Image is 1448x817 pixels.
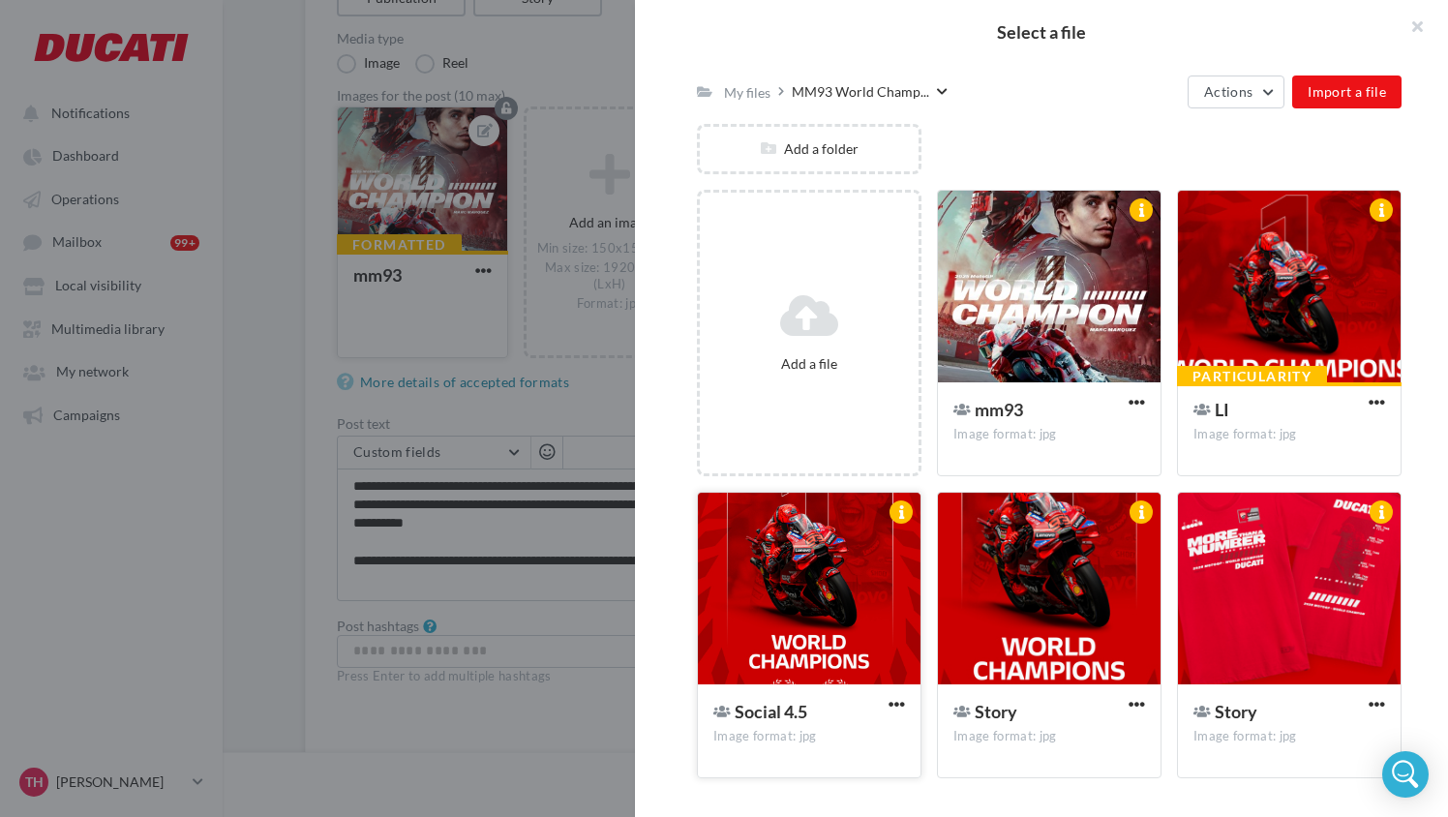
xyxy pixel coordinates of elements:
[666,23,1417,41] h2: Select a file
[1188,76,1284,108] button: Actions
[735,701,807,722] span: Social 4.5
[1177,366,1327,387] div: Particularity
[1292,76,1402,108] button: Import a file
[708,354,911,373] div: Add a file
[1193,426,1385,443] div: Image format: jpg
[953,728,1145,745] div: Image format: jpg
[975,701,1017,722] span: Story
[953,426,1145,443] div: Image format: jpg
[1308,83,1386,100] span: Import a file
[700,139,919,158] div: Add a folder
[792,82,929,101] span: MM93 World Champ...
[713,728,905,745] div: Image format: jpg
[1204,83,1252,100] span: Actions
[1215,399,1229,420] span: LI
[1215,701,1257,722] span: Story
[1193,728,1385,745] div: Image format: jpg
[1382,751,1429,798] div: Open Intercom Messenger
[975,399,1023,420] span: mm93
[724,83,770,102] div: My files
